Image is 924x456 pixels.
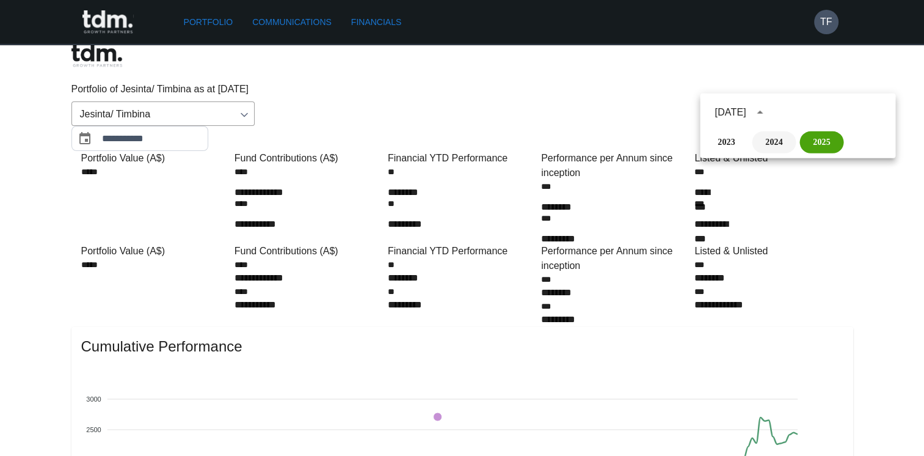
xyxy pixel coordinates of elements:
button: year view is open, switch to calendar view [750,102,771,123]
p: Portfolio of Jesinta/ Timbina as at [DATE] [71,82,853,97]
div: Financial YTD Performance [388,244,536,259]
div: Portfolio Value (A$) [81,151,230,166]
div: Fund Contributions (A$) [235,244,383,259]
div: Listed & Unlisted [694,151,843,166]
h6: TF [820,15,832,29]
div: Listed & Unlisted [694,244,843,259]
div: Financial YTD Performance [388,151,536,166]
div: [DATE] [715,105,746,120]
tspan: 2500 [86,426,101,433]
div: Performance per Annum since inception [541,244,689,273]
div: Jesinta/ Timbina [71,101,255,126]
button: 2023 [704,131,748,153]
a: Financials [346,11,406,34]
a: Portfolio [179,11,238,34]
div: Portfolio Value (A$) [81,244,230,259]
button: TF [814,10,839,34]
button: 2024 [752,131,796,153]
button: Choose date, selected date is Aug 31, 2025 [73,127,97,151]
div: Fund Contributions (A$) [235,151,383,166]
button: 2025 [799,131,843,153]
span: Cumulative Performance [81,337,843,356]
a: Communications [247,11,336,34]
tspan: 3000 [86,395,101,403]
div: Performance per Annum since inception [541,151,689,180]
